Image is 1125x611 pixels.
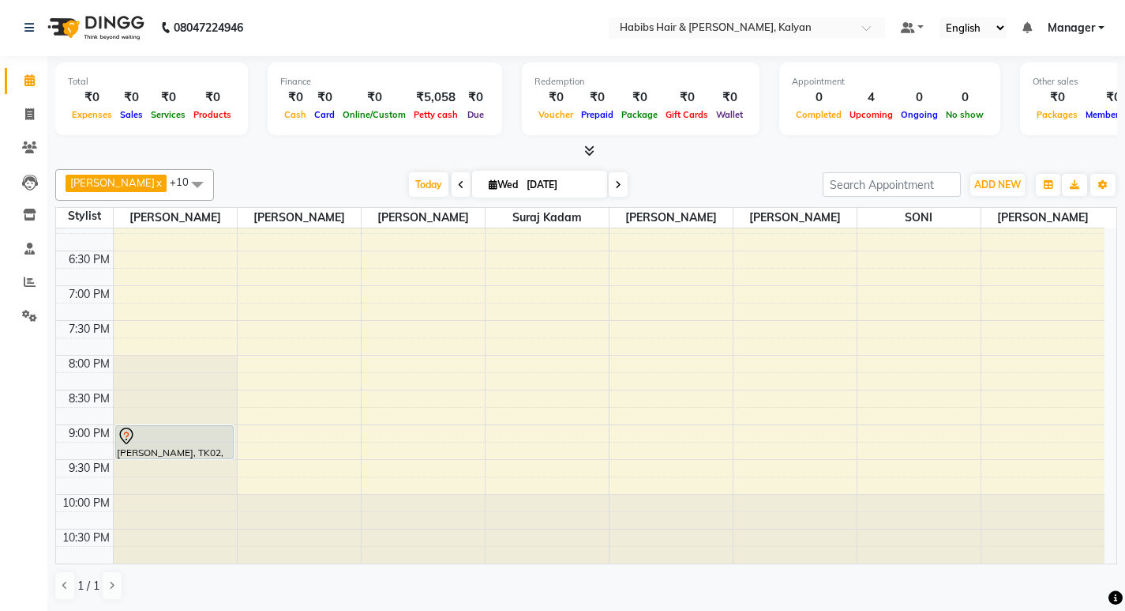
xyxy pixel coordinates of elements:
[897,109,942,120] span: Ongoing
[410,109,462,120] span: Petty cash
[280,75,489,89] div: Finance
[56,208,113,224] div: Stylist
[970,174,1025,196] button: ADD NEW
[577,109,617,120] span: Prepaid
[712,109,747,120] span: Wallet
[116,89,147,107] div: ₹0
[77,578,99,594] span: 1 / 1
[189,89,235,107] div: ₹0
[66,425,113,442] div: 9:00 PM
[68,89,116,107] div: ₹0
[1033,109,1082,120] span: Packages
[68,109,116,120] span: Expenses
[846,89,897,107] div: 4
[68,75,235,89] div: Total
[463,109,488,120] span: Due
[66,321,113,338] div: 7:30 PM
[792,75,988,89] div: Appointment
[712,89,747,107] div: ₹0
[362,208,485,228] span: [PERSON_NAME]
[66,390,113,407] div: 8:30 PM
[1033,89,1082,107] div: ₹0
[114,208,237,228] span: [PERSON_NAME]
[522,173,601,197] input: 2025-09-03
[189,109,235,120] span: Products
[155,176,162,189] a: x
[534,75,747,89] div: Redemption
[310,109,339,120] span: Card
[147,109,189,120] span: Services
[462,89,489,107] div: ₹0
[792,109,846,120] span: Completed
[339,109,410,120] span: Online/Custom
[486,208,609,228] span: Suraj Kadam
[116,109,147,120] span: Sales
[577,89,617,107] div: ₹0
[66,251,113,268] div: 6:30 PM
[280,89,310,107] div: ₹0
[66,286,113,303] div: 7:00 PM
[942,89,988,107] div: 0
[942,109,988,120] span: No show
[409,172,448,197] span: Today
[116,426,233,458] div: [PERSON_NAME], TK02, 09:00 PM-09:30 PM, Dry Haircut [DEMOGRAPHIC_DATA]
[66,460,113,477] div: 9:30 PM
[974,179,1021,190] span: ADD NEW
[534,109,577,120] span: Voucher
[170,175,201,188] span: +10
[59,530,113,546] div: 10:30 PM
[1048,20,1095,36] span: Manager
[238,208,361,228] span: [PERSON_NAME]
[174,6,243,50] b: 08047224946
[609,208,733,228] span: [PERSON_NAME]
[617,89,662,107] div: ₹0
[846,109,897,120] span: Upcoming
[792,89,846,107] div: 0
[40,6,148,50] img: logo
[981,208,1105,228] span: [PERSON_NAME]
[310,89,339,107] div: ₹0
[897,89,942,107] div: 0
[147,89,189,107] div: ₹0
[823,172,961,197] input: Search Appointment
[733,208,857,228] span: [PERSON_NAME]
[66,356,113,372] div: 8:00 PM
[280,109,310,120] span: Cash
[662,89,712,107] div: ₹0
[662,109,712,120] span: Gift Cards
[617,109,662,120] span: Package
[339,89,410,107] div: ₹0
[410,89,462,107] div: ₹5,058
[485,179,522,190] span: Wed
[70,176,155,189] span: [PERSON_NAME]
[59,495,113,511] div: 10:00 PM
[534,89,577,107] div: ₹0
[857,208,981,228] span: SONI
